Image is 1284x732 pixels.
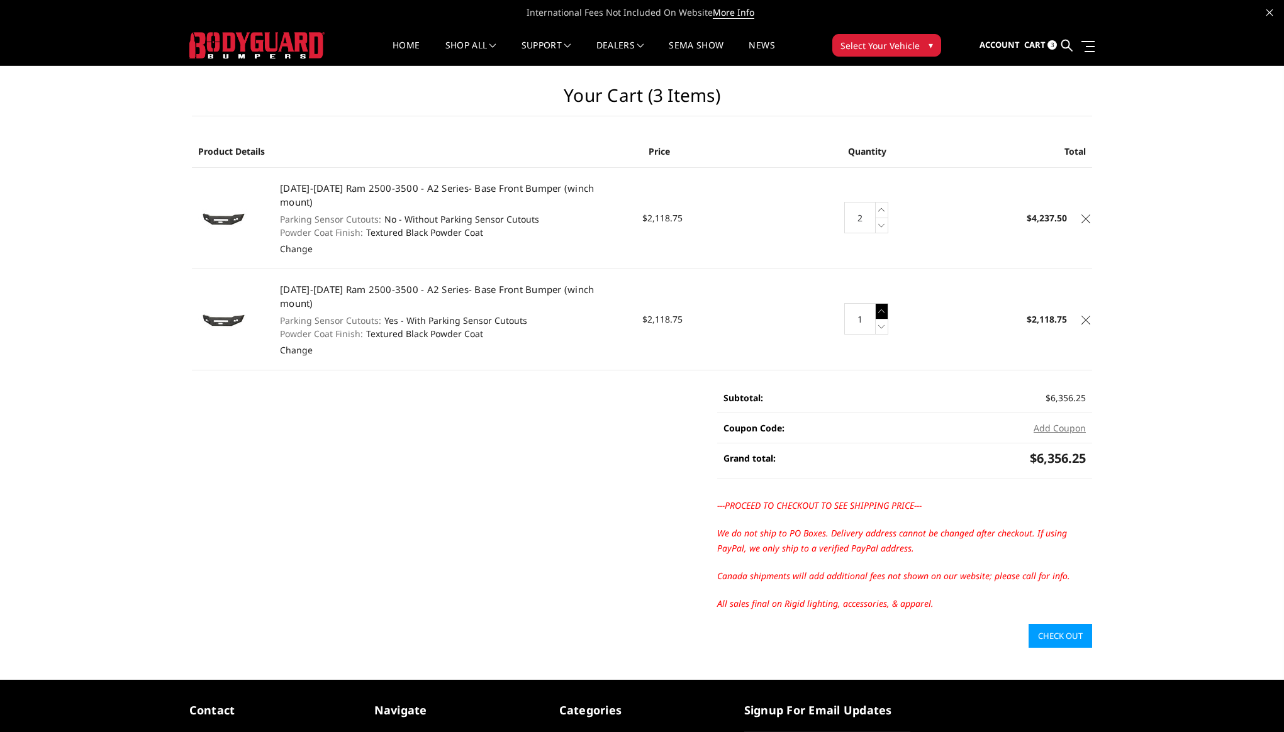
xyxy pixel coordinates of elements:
[929,38,933,52] span: ▾
[280,213,381,226] dt: Parking Sensor Cutouts:
[717,568,1092,584] p: Canada shipments will add additional fees not shown on our website; please call for info.
[374,702,540,719] h5: Navigate
[723,452,776,464] strong: Grand total:
[642,135,793,168] th: Price
[792,135,942,168] th: Quantity
[1024,28,1057,62] a: Cart 3
[280,283,594,310] a: [DATE]-[DATE] Ram 2500-3500 - A2 Series- Base Front Bumper (winch mount)
[559,702,725,719] h5: Categories
[1030,450,1086,467] span: $6,356.25
[1024,39,1046,50] span: Cart
[280,314,381,327] dt: Parking Sensor Cutouts:
[713,6,754,19] a: More Info
[522,41,571,65] a: Support
[280,327,628,340] dd: Textured Black Powder Coat
[642,313,683,325] span: $2,118.75
[192,305,255,333] img: 2019-2025 Ram 2500-3500 - A2 Series- Base Front Bumper (winch mount)
[280,226,363,239] dt: Powder Coat Finish:
[280,314,628,327] dd: Yes - With Parking Sensor Cutouts
[840,39,920,52] span: Select Your Vehicle
[189,32,325,58] img: BODYGUARD BUMPERS
[1034,421,1086,435] button: Add Coupon
[280,243,313,255] a: Change
[832,34,941,57] button: Select Your Vehicle
[445,41,496,65] a: shop all
[1047,40,1057,50] span: 3
[642,212,683,224] span: $2,118.75
[280,327,363,340] dt: Powder Coat Finish:
[280,226,628,239] dd: Textured Black Powder Coat
[189,702,355,719] h5: contact
[192,204,255,232] img: 2019-2025 Ram 2500-3500 - A2 Series- Base Front Bumper (winch mount)
[980,28,1020,62] a: Account
[596,41,644,65] a: Dealers
[192,135,642,168] th: Product Details
[280,213,628,226] dd: No - Without Parking Sensor Cutouts
[744,702,910,719] h5: signup for email updates
[942,135,1093,168] th: Total
[980,39,1020,50] span: Account
[393,41,420,65] a: Home
[723,392,763,404] strong: Subtotal:
[717,596,1092,611] p: All sales final on Rigid lighting, accessories, & apparel.
[717,498,1092,513] p: ---PROCEED TO CHECKOUT TO SEE SHIPPING PRICE---
[1221,672,1284,732] iframe: Chat Widget
[280,344,313,356] a: Change
[1027,313,1067,325] strong: $2,118.75
[192,85,1092,116] h1: Your Cart (3 items)
[669,41,723,65] a: SEMA Show
[717,526,1092,556] p: We do not ship to PO Boxes. Delivery address cannot be changed after checkout. If using PayPal, w...
[749,41,774,65] a: News
[280,182,594,209] a: [DATE]-[DATE] Ram 2500-3500 - A2 Series- Base Front Bumper (winch mount)
[723,422,784,434] strong: Coupon Code:
[1029,624,1092,648] a: Check out
[1046,392,1086,404] span: $6,356.25
[1027,212,1067,224] strong: $4,237.50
